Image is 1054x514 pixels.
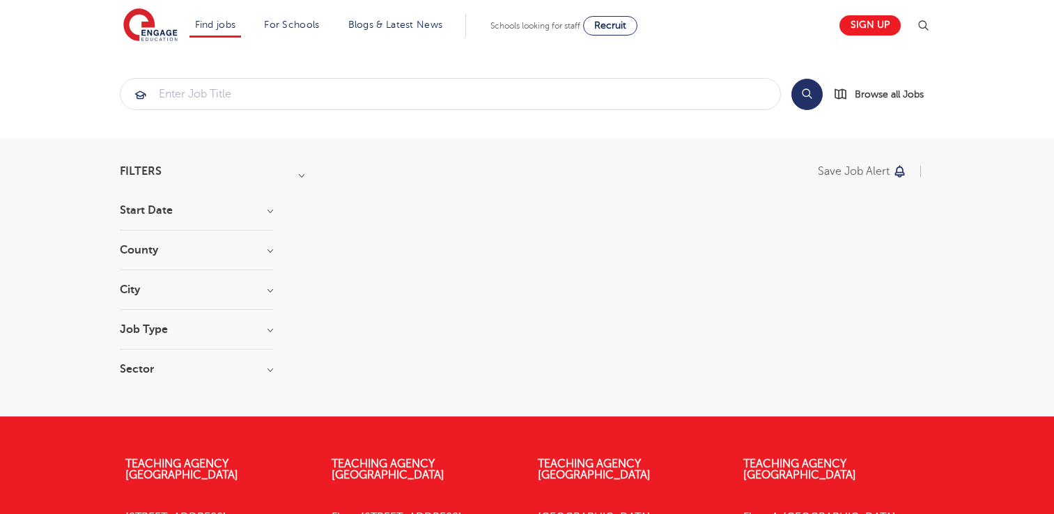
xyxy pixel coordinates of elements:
a: For Schools [264,20,319,30]
input: Submit [121,79,780,109]
a: Teaching Agency [GEOGRAPHIC_DATA] [538,458,651,481]
p: Save job alert [818,166,890,177]
h3: Start Date [120,205,273,216]
span: Schools looking for staff [490,21,580,31]
span: Browse all Jobs [855,86,924,102]
a: Teaching Agency [GEOGRAPHIC_DATA] [743,458,856,481]
h3: Job Type [120,324,273,335]
h3: Sector [120,364,273,375]
a: Blogs & Latest News [348,20,443,30]
a: Browse all Jobs [834,86,935,102]
button: Search [791,79,823,110]
span: Recruit [594,20,626,31]
span: Filters [120,166,162,177]
button: Save job alert [818,166,908,177]
a: Find jobs [195,20,236,30]
a: Sign up [839,15,901,36]
h3: City [120,284,273,295]
div: Submit [120,78,781,110]
a: Recruit [583,16,637,36]
h3: County [120,244,273,256]
img: Engage Education [123,8,178,43]
a: Teaching Agency [GEOGRAPHIC_DATA] [332,458,444,481]
a: Teaching Agency [GEOGRAPHIC_DATA] [125,458,238,481]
